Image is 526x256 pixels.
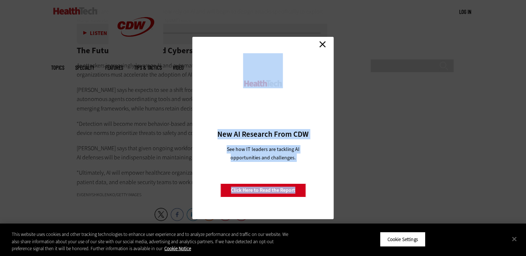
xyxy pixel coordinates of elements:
[506,231,522,247] button: Close
[220,183,306,197] a: Click Here to Read the Report
[317,39,328,50] a: Close
[243,79,283,87] img: HealthTech_0.png
[218,145,308,162] p: See how IT leaders are tackling AI opportunities and challenges.
[205,129,321,139] h3: New AI Research From CDW
[12,231,289,252] div: This website uses cookies and other tracking technologies to enhance user experience and to analy...
[380,232,426,247] button: Cookie Settings
[164,245,191,252] a: More information about your privacy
